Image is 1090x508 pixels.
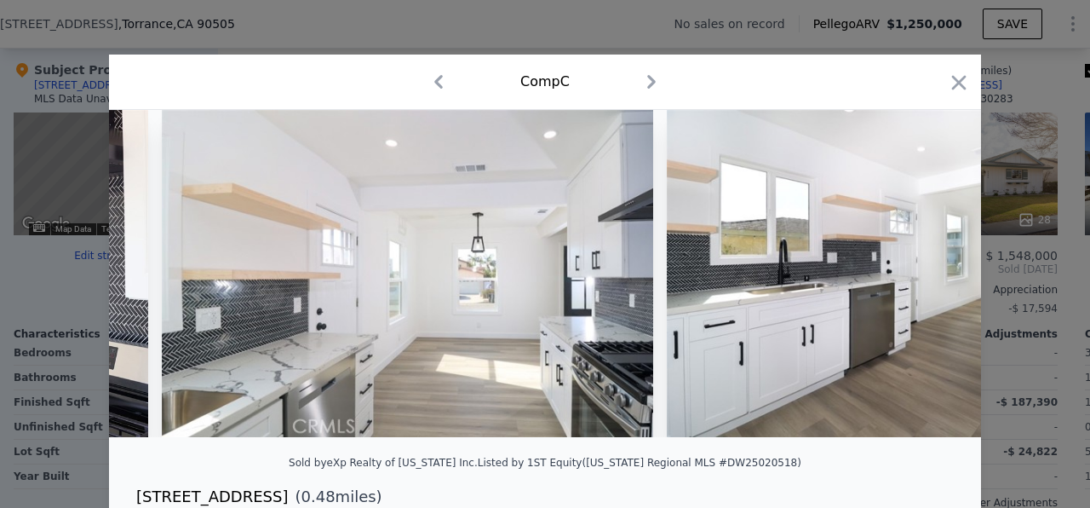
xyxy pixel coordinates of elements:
div: Listed by 1ST Equity ([US_STATE] Regional MLS #DW25020518) [478,457,801,469]
div: Comp C [520,72,570,92]
div: Sold by eXp Realty of [US_STATE] Inc . [289,457,478,469]
img: Property Img [162,110,653,437]
span: 0.48 [301,488,336,505]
